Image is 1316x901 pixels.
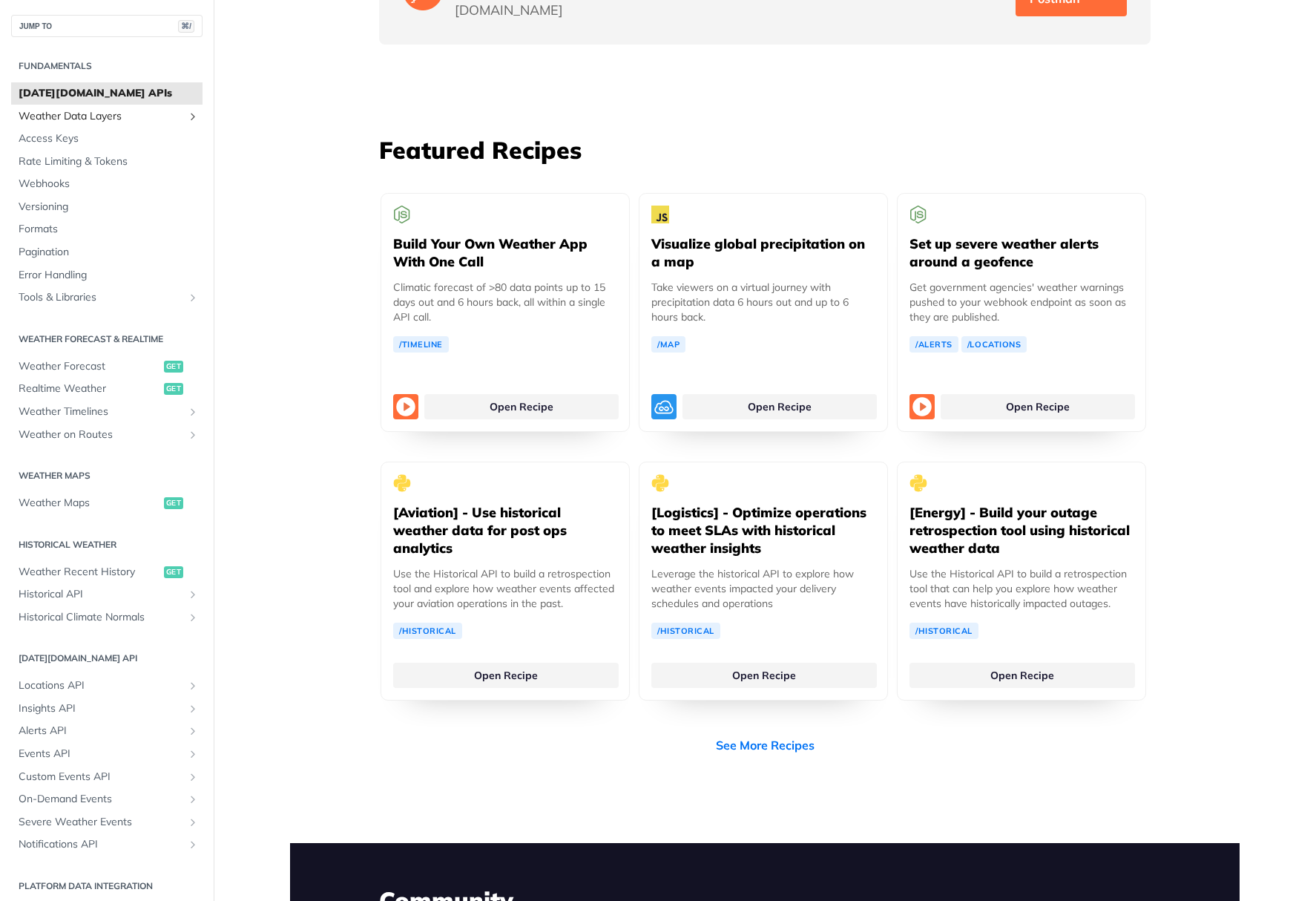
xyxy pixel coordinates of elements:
[11,606,203,629] a: Historical Climate NormalsShow subpages for Historical Climate Normals
[909,623,978,639] a: /Historical
[393,280,617,324] p: Climatic forecast of >80 data points up to 15 days out and 6 hours back, all within a single API ...
[11,675,203,697] a: Locations APIShow subpages for Locations API
[19,200,199,214] span: Versioning
[651,280,875,324] p: Take viewers on a virtual journey with precipitation data 6 hours out and up to 6 hours back.
[11,218,203,240] a: Formats
[11,82,203,105] a: [DATE][DOMAIN_NAME] APIs
[651,566,875,611] p: Leverage the historical API to explore how weather events impacted your delivery schedules and op...
[11,811,203,833] a: Severe Weather EventsShow subpages for Severe Weather Events
[11,356,203,378] a: Weather Forecastget
[19,587,183,602] span: Historical API
[393,235,617,271] h5: Build Your Own Weather App With One Call
[11,561,203,583] a: Weather Recent Historyget
[11,652,203,665] h2: [DATE][DOMAIN_NAME] API
[909,504,1134,557] h5: [Energy] - Build your outage retrospection tool using historical weather data
[651,663,877,688] a: Open Recipe
[11,698,203,720] a: Insights APIShow subpages for Insights API
[651,504,875,557] h5: [Logistics] - Optimize operations to meet SLAs with historical weather insights
[11,332,203,346] h2: Weather Forecast & realtime
[19,245,199,260] span: Pagination
[909,663,1135,688] a: Open Recipe
[164,497,183,509] span: get
[187,589,199,600] button: Show subpages for Historical API
[19,86,199,101] span: [DATE][DOMAIN_NAME] APIs
[187,703,199,715] button: Show subpages for Insights API
[11,151,203,173] a: Rate Limiting & Tokens
[187,816,199,828] button: Show subpages for Severe Weather Events
[187,612,199,623] button: Show subpages for Historical Climate Normals
[19,154,199,169] span: Rate Limiting & Tokens
[19,678,183,693] span: Locations API
[19,770,183,784] span: Custom Events API
[11,879,203,893] h2: Platform DATA integration
[19,427,183,442] span: Weather on Routes
[11,469,203,482] h2: Weather Maps
[11,286,203,309] a: Tools & LibrariesShow subpages for Tools & Libraries
[909,235,1134,271] h5: Set up severe weather alerts around a geofence
[19,131,199,146] span: Access Keys
[11,720,203,742] a: Alerts APIShow subpages for Alerts API
[11,173,203,195] a: Webhooks
[11,743,203,765] a: Events APIShow subpages for Events API
[19,815,183,830] span: Severe Weather Events
[187,292,199,304] button: Show subpages for Tools & Libraries
[19,724,183,738] span: Alerts API
[11,583,203,606] a: Historical APIShow subpages for Historical API
[164,566,183,578] span: get
[11,492,203,514] a: Weather Mapsget
[651,623,720,639] a: /Historical
[393,504,617,557] h5: [Aviation] - Use historical weather data for post ops analytics
[11,401,203,423] a: Weather TimelinesShow subpages for Weather Timelines
[909,566,1134,611] p: Use the Historical API to build a retrospection tool that can help you explore how weather events...
[19,792,183,807] span: On-Demand Events
[379,134,1151,166] h3: Featured Recipes
[187,793,199,805] button: Show subpages for On-Demand Events
[393,623,462,639] a: /Historical
[11,105,203,128] a: Weather Data LayersShow subpages for Weather Data Layers
[393,663,619,688] a: Open Recipe
[19,359,160,374] span: Weather Forecast
[19,222,199,237] span: Formats
[11,264,203,286] a: Error Handling
[187,406,199,418] button: Show subpages for Weather Timelines
[178,20,194,33] span: ⌘/
[11,128,203,150] a: Access Keys
[11,196,203,218] a: Versioning
[11,538,203,551] h2: Historical Weather
[11,59,203,73] h2: Fundamentals
[11,788,203,810] a: On-Demand EventsShow subpages for On-Demand Events
[187,771,199,783] button: Show subpages for Custom Events API
[19,747,183,761] span: Events API
[19,109,183,124] span: Weather Data Layers
[19,381,160,396] span: Realtime Weather
[19,837,183,852] span: Notifications API
[909,280,1134,324] p: Get government agencies' weather warnings pushed to your webhook endpoint as soon as they are pub...
[187,839,199,851] button: Show subpages for Notifications API
[11,833,203,856] a: Notifications APIShow subpages for Notifications API
[164,361,183,373] span: get
[19,610,183,625] span: Historical Climate Normals
[393,336,449,353] a: /Timeline
[682,394,877,419] a: Open Recipe
[11,424,203,446] a: Weather on RoutesShow subpages for Weather on Routes
[11,15,203,37] button: JUMP TO⌘/
[909,336,958,353] a: /Alerts
[187,680,199,692] button: Show subpages for Locations API
[961,336,1027,353] a: /Locations
[187,725,199,737] button: Show subpages for Alerts API
[19,404,183,419] span: Weather Timelines
[187,429,199,441] button: Show subpages for Weather on Routes
[187,748,199,760] button: Show subpages for Events API
[19,565,160,580] span: Weather Recent History
[651,336,685,353] a: /Map
[11,766,203,788] a: Custom Events APIShow subpages for Custom Events API
[19,701,183,716] span: Insights API
[11,378,203,400] a: Realtime Weatherget
[19,290,183,305] span: Tools & Libraries
[393,566,617,611] p: Use the Historical API to build a retrospection tool and explore how weather events affected your...
[651,235,875,271] h5: Visualize global precipitation on a map
[164,383,183,395] span: get
[19,496,160,511] span: Weather Maps
[19,268,199,283] span: Error Handling
[424,394,619,419] a: Open Recipe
